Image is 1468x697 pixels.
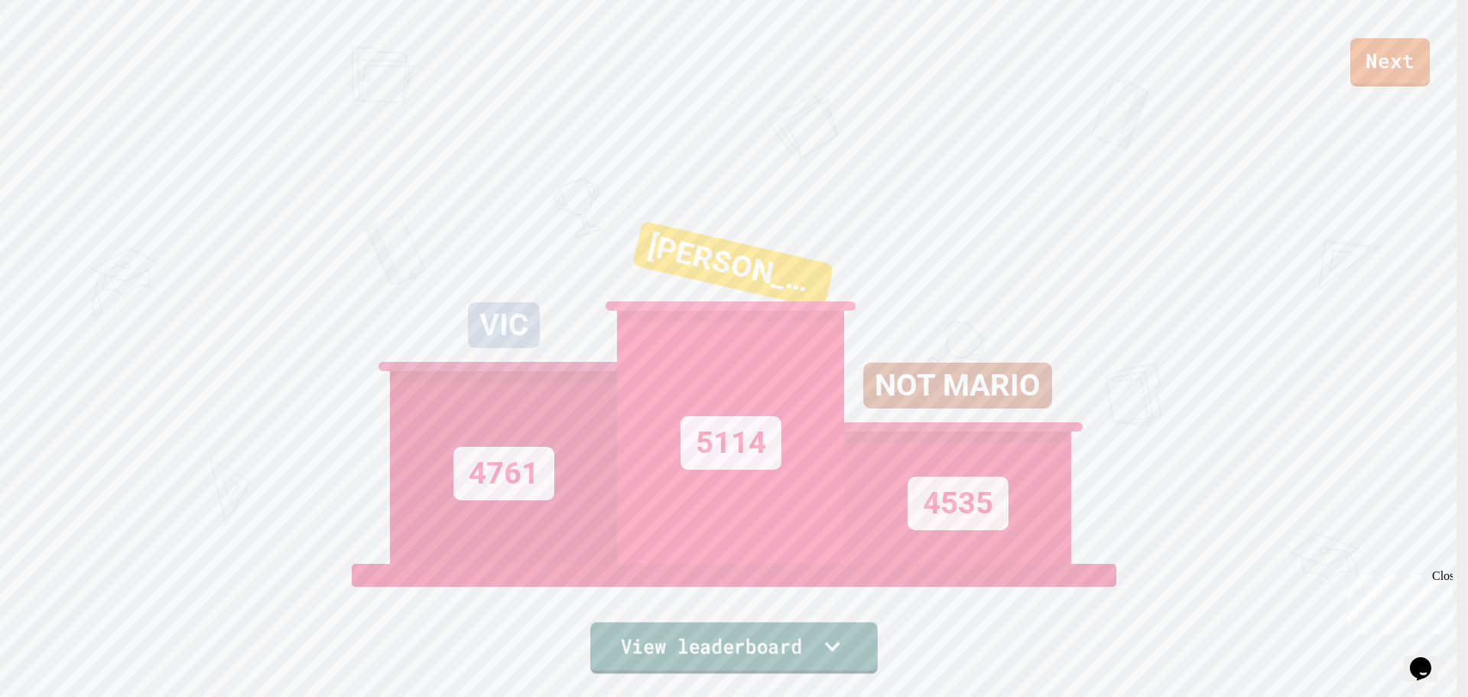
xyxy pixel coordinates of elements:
div: NOT MARIO [863,363,1052,409]
div: 4761 [453,447,554,500]
iframe: chat widget [1404,636,1453,682]
a: Next [1350,38,1430,86]
div: Chat with us now!Close [6,6,106,97]
div: [PERSON_NAME] [632,220,834,309]
div: 5114 [680,416,781,470]
a: View leaderboard [590,622,878,673]
div: VIC [468,302,540,348]
iframe: chat widget [1341,569,1453,634]
div: 4535 [908,477,1008,530]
